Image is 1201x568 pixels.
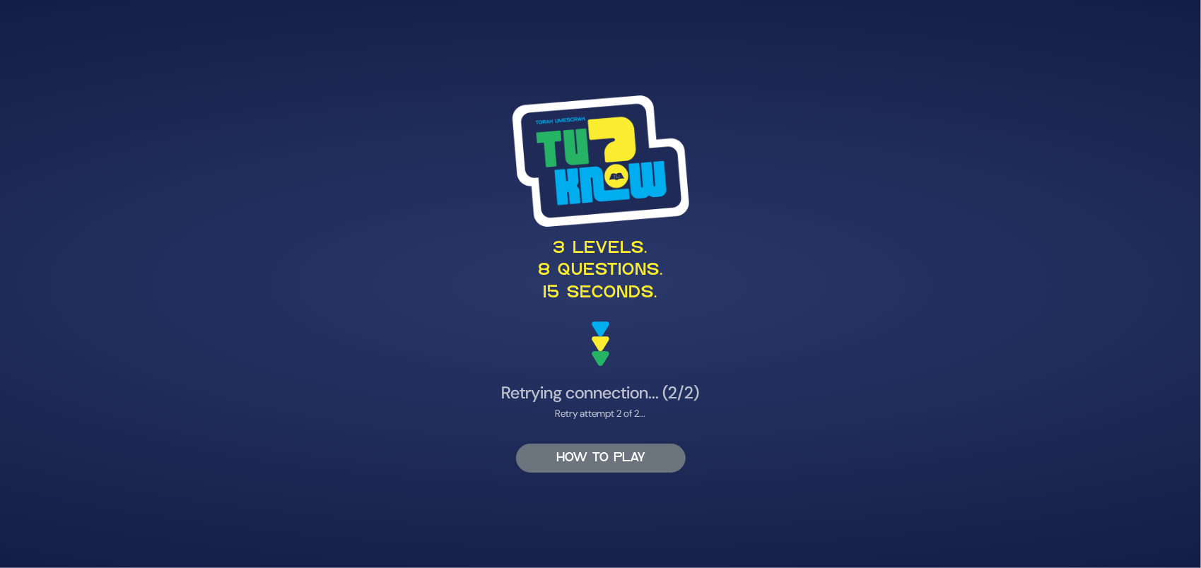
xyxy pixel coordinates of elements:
img: Tournament Logo [512,95,689,227]
p: 3 levels. 8 questions. 15 seconds. [256,238,946,304]
button: HOW TO PLAY [516,444,686,473]
h4: Retrying connection... (2/2) [256,383,946,403]
img: decoration arrows [592,321,609,367]
div: Retry attempt 2 of 2... [256,406,946,421]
